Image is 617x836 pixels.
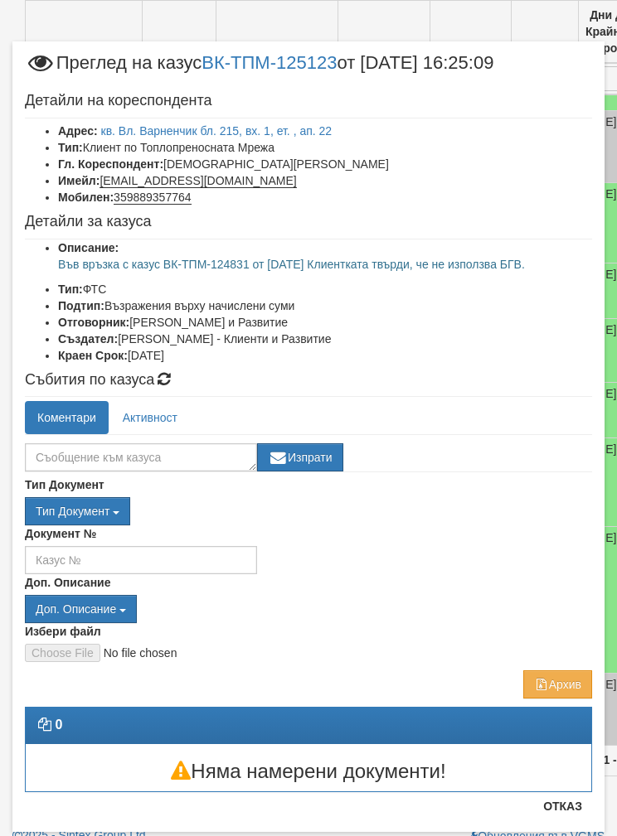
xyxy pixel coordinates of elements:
label: Избери файл [25,623,101,640]
button: Отказ [533,793,592,819]
label: Документ № [25,525,96,542]
div: Двоен клик, за изчистване на избраната стойност. [25,595,592,623]
b: Тип: [58,283,83,296]
b: Описание: [58,241,119,254]
label: Тип Документ [25,476,104,493]
b: Тип: [58,141,83,154]
a: Коментари [25,401,109,434]
input: Казус № [25,546,257,574]
li: [PERSON_NAME] и Развитие [58,314,592,331]
h4: Детайли на кореспондента [25,93,592,109]
button: Архив [523,670,592,698]
strong: 0 [55,718,62,732]
a: кв. Вл. Варненчик бл. 215, вх. 1, ет. , ап. 22 [101,124,333,138]
a: ВК-ТПМ-125123 [202,52,337,73]
b: Отговорник: [58,316,129,329]
span: Преглед на казус от [DATE] 16:25:09 [25,54,493,85]
b: Адрес: [58,124,98,138]
b: Краен Срок: [58,349,128,362]
li: [DATE] [58,347,592,364]
b: Създател: [58,332,118,346]
button: Изпрати [257,443,343,471]
h4: Детайли за казуса [25,214,592,230]
span: Тип Документ [36,505,109,518]
button: Доп. Описание [25,595,137,623]
b: Мобилен: [58,191,114,204]
label: Доп. Описание [25,574,110,591]
div: Двоен клик, за изчистване на избраната стойност. [25,497,592,525]
li: [DEMOGRAPHIC_DATA][PERSON_NAME] [58,156,592,172]
li: ФТС [58,281,592,297]
h3: Няма намерени документи! [26,761,591,782]
li: [PERSON_NAME] - Клиенти и Развитие [58,331,592,347]
b: Подтип: [58,299,104,312]
b: Гл. Кореспондент: [58,157,163,171]
h4: Събития по казуса [25,372,592,389]
a: Активност [110,401,190,434]
button: Тип Документ [25,497,130,525]
span: Доп. Описание [36,602,116,616]
li: Възражения върху начислени суми [58,297,592,314]
li: Клиент по Топлопреносната Мрежа [58,139,592,156]
p: Във връзка с казус ВК-ТПМ-124831 от [DATE] Клиентката твърди, че не използва БГВ. [58,256,592,273]
b: Имейл: [58,174,100,187]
